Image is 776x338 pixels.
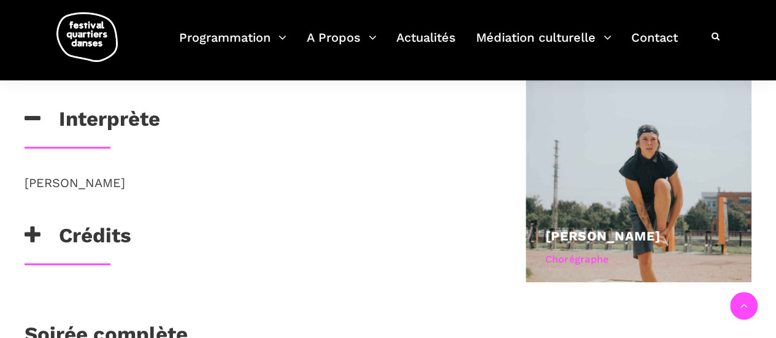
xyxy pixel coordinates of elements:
a: [PERSON_NAME] [545,228,661,244]
img: logo-fqd-med [56,12,118,62]
a: Actualités [396,27,456,63]
span: [PERSON_NAME] [25,175,125,190]
div: Chorégraphe [545,252,732,267]
h3: Interprète [25,107,160,137]
a: Médiation culturelle [476,27,612,63]
h3: Crédits [25,223,131,254]
a: A Propos [307,27,377,63]
a: Programmation [179,27,286,63]
a: Contact [631,27,678,63]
